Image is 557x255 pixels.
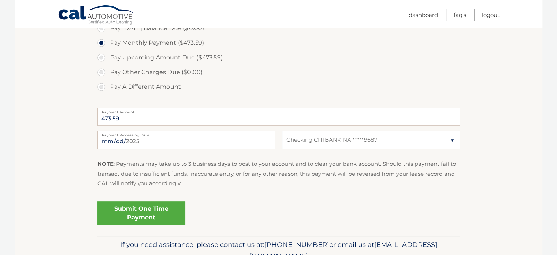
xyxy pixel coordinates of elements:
[97,160,114,167] strong: NOTE
[97,108,460,126] input: Payment Amount
[264,240,329,249] span: [PHONE_NUMBER]
[97,50,460,65] label: Pay Upcoming Amount Due ($473.59)
[97,21,460,36] label: Pay [DATE] Balance Due ($0.00)
[409,9,438,21] a: Dashboard
[97,131,275,149] input: Payment Date
[482,9,500,21] a: Logout
[97,131,275,136] label: Payment Processing Date
[97,65,460,80] label: Pay Other Charges Due ($0.00)
[97,36,460,50] label: Pay Monthly Payment ($473.59)
[97,201,185,225] a: Submit One Time Payment
[97,159,460,188] p: : Payments may take up to 3 business days to post to your account and to clear your bank account....
[97,80,460,94] label: Pay A Different Amount
[97,108,460,113] label: Payment Amount
[58,5,135,26] a: Cal Automotive
[454,9,466,21] a: FAQ's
